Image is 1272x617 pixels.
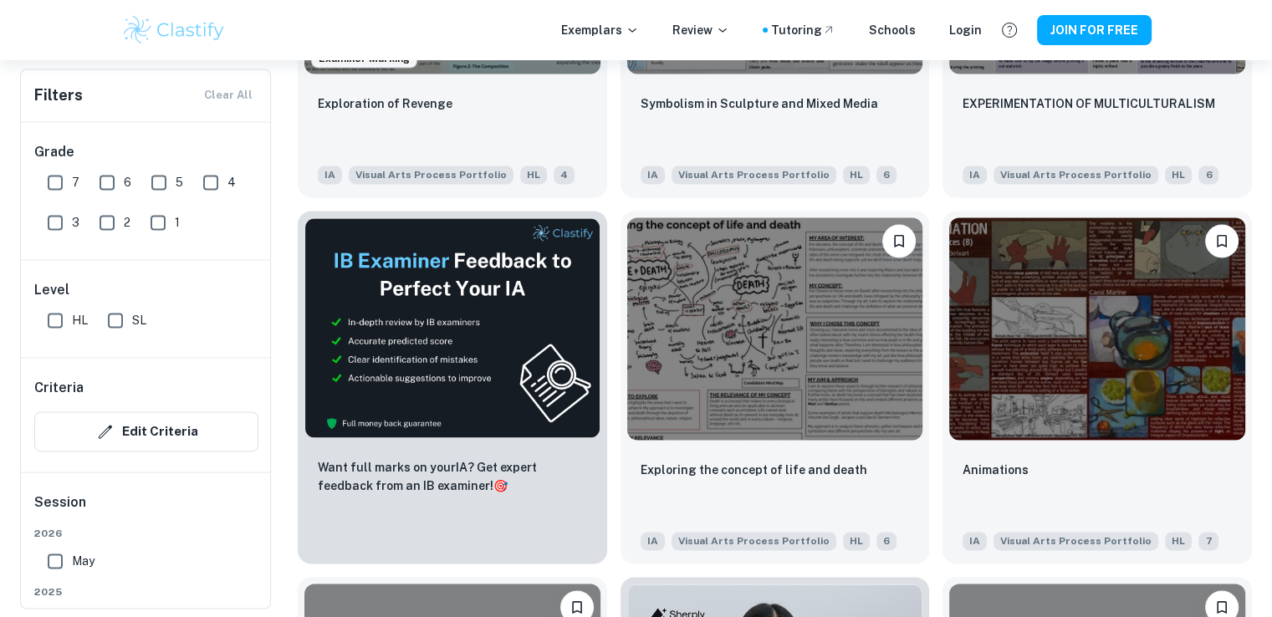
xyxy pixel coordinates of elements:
button: Please log in to bookmark exemplars [882,224,916,258]
span: 🎯 [493,479,508,492]
h6: Session [34,492,258,526]
span: HL [843,532,870,550]
h6: Level [34,280,258,300]
p: EXPERIMENTATION OF MULTICULTURALISM [963,94,1214,113]
span: 1 [175,213,180,232]
span: 7 [72,173,79,191]
span: 2 [124,213,130,232]
span: IA [641,532,665,550]
a: ThumbnailWant full marks on yourIA? Get expert feedback from an IB examiner! [298,211,607,563]
span: IA [318,166,342,184]
span: Visual Arts Process Portfolio [672,532,836,550]
span: IA [641,166,665,184]
span: HL [72,311,88,329]
span: HL [843,166,870,184]
button: Help and Feedback [995,16,1024,44]
span: Visual Arts Process Portfolio [349,166,513,184]
p: Review [672,21,729,39]
h6: Filters [34,84,83,107]
span: 4 [227,173,236,191]
span: IA [963,166,987,184]
img: Visual Arts Process Portfolio IA example thumbnail: Animations [949,217,1245,439]
span: IA [963,532,987,550]
span: SL [132,311,146,329]
a: Schools [869,21,916,39]
img: Clastify logo [121,13,227,47]
p: Exemplars [561,21,639,39]
a: Please log in to bookmark exemplarsExploring the concept of life and death IAVisual Arts Process ... [621,211,930,563]
span: 4 [554,166,575,184]
button: Edit Criteria [34,411,258,451]
span: 6 [124,173,131,191]
span: Visual Arts Process Portfolio [994,166,1158,184]
span: HL [1165,532,1192,550]
p: Symbolism in Sculpture and Mixed Media [641,94,878,113]
p: Exploring the concept of life and death [641,461,867,479]
span: Visual Arts Process Portfolio [994,532,1158,550]
a: Tutoring [771,21,835,39]
span: 5 [176,173,183,191]
span: 6 [876,532,897,550]
span: 2025 [34,584,258,599]
span: 7 [1198,532,1218,550]
h6: Criteria [34,378,84,398]
span: 3 [72,213,79,232]
p: Animations [963,461,1029,479]
span: Visual Arts Process Portfolio [672,166,836,184]
button: Please log in to bookmark exemplars [1205,224,1239,258]
span: 6 [876,166,897,184]
span: HL [1165,166,1192,184]
p: Exploration of Revenge [318,94,452,113]
h6: Grade [34,142,258,162]
p: Want full marks on your IA ? Get expert feedback from an IB examiner! [318,458,587,495]
span: 2026 [34,526,258,541]
span: 6 [1198,166,1218,184]
img: Thumbnail [304,217,600,437]
a: Login [949,21,982,39]
button: JOIN FOR FREE [1037,15,1152,45]
img: Visual Arts Process Portfolio IA example thumbnail: Exploring the concept of life and death [627,217,923,439]
span: May [72,552,95,570]
a: Please log in to bookmark exemplarsAnimationsIAVisual Arts Process PortfolioHL7 [943,211,1252,563]
span: HL [520,166,547,184]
